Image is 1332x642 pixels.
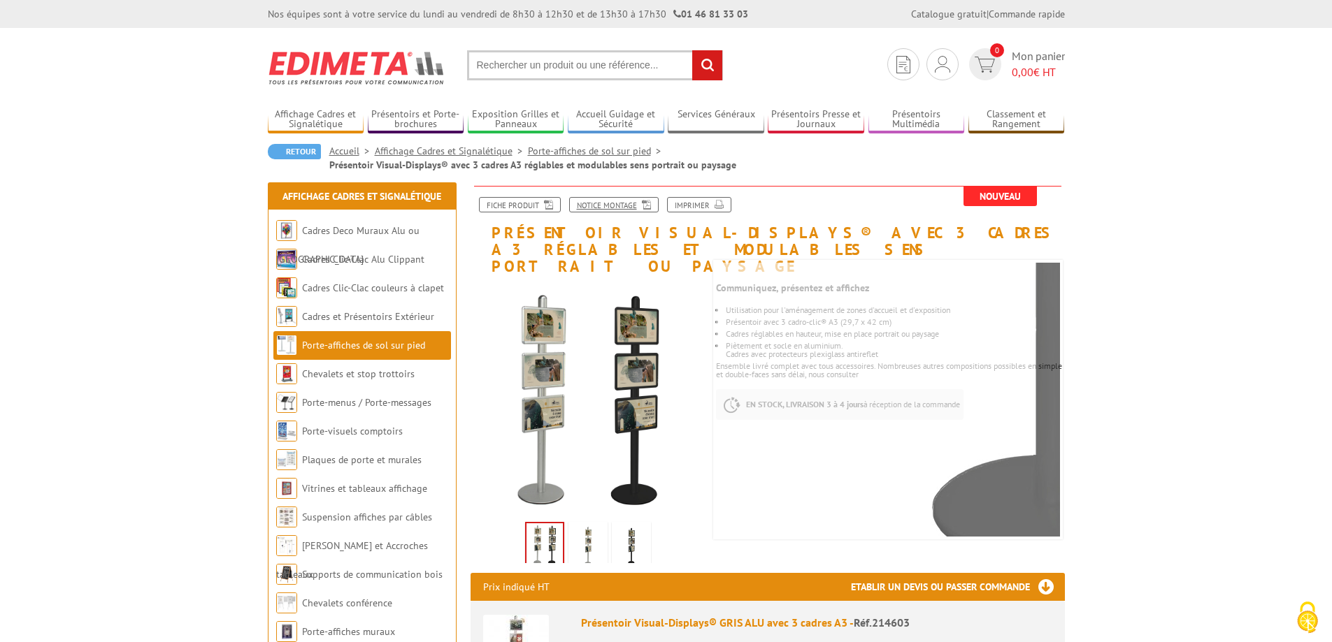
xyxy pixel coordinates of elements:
[854,615,910,629] span: Réf.214603
[527,523,563,567] img: presentoir_visual_displays_avec_3_cadres_a3_reglables_et_modulables_sens_portrait_ou_paysage_2146...
[276,421,297,442] img: Porte-visuels comptoirs
[276,592,297,613] img: Chevalets conférence
[276,539,428,581] a: [PERSON_NAME] et Accroches tableaux
[268,42,446,94] img: Edimeta
[460,186,1075,275] h1: Présentoir Visual-Displays® avec 3 cadres A3 réglables et modulables sens portrait ou paysage
[276,449,297,470] img: Plaques de porte et murales
[990,43,1004,57] span: 0
[302,568,443,581] a: Supports de communication bois
[302,396,431,409] a: Porte-menus / Porte-messages
[911,8,987,20] a: Catalogue gratuit
[329,145,375,157] a: Accueil
[282,190,441,203] a: Affichage Cadres et Signalétique
[276,224,420,265] a: Cadres Deco Muraux Alu ou [GEOGRAPHIC_DATA]
[479,197,561,212] a: Fiche produit
[276,220,297,241] img: Cadres Deco Muraux Alu ou Bois
[471,282,706,518] img: presentoir_visual_displays_avec_3_cadres_a3_reglables_et_modulables_sens_portrait_ou_paysage_2146...
[581,615,1052,631] div: Présentoir Visual-Displays® GRIS ALU avec 3 cadres A3 -
[966,48,1065,80] a: devis rapide 0 Mon panier 0,00€ HT
[896,56,910,73] img: devis rapide
[1012,64,1065,80] span: € HT
[1290,600,1325,635] img: Cookies (fenêtre modale)
[968,108,1065,131] a: Classement et Rangement
[276,392,297,413] img: Porte-menus / Porte-messages
[276,506,297,527] img: Suspension affiches par câbles
[302,253,424,265] a: Cadres Clic-Clac Alu Clippant
[276,363,297,384] img: Chevalets et stop trottoirs
[375,145,528,157] a: Affichage Cadres et Signalétique
[302,282,444,294] a: Cadres Clic-Clac couleurs à clapet
[302,339,425,351] a: Porte-affiches de sol sur pied
[302,310,434,323] a: Cadres et Présentoirs Extérieur
[935,56,950,73] img: devis rapide
[868,108,965,131] a: Présentoirs Multimédia
[851,573,1065,601] h3: Etablir un devis ou passer commande
[276,535,297,556] img: Cimaises et Accroches tableaux
[975,57,995,73] img: devis rapide
[571,525,605,568] img: presentoir_visual_displays_avec_3_cadres_a3_reglables_et_modulables_sens_portrait_ou_paysage_2146...
[692,50,722,80] input: rechercher
[276,621,297,642] img: Porte-affiches muraux
[302,453,422,466] a: Plaques de porte et murales
[483,573,550,601] p: Prix indiqué HT
[468,108,564,131] a: Exposition Grilles et Panneaux
[569,197,659,212] a: Notice Montage
[668,108,764,131] a: Services Généraux
[568,108,664,131] a: Accueil Guidage et Sécurité
[964,187,1037,206] span: Nouveau
[276,277,297,298] img: Cadres Clic-Clac couleurs à clapet
[989,8,1065,20] a: Commande rapide
[276,478,297,499] img: Vitrines et tableaux affichage
[302,425,403,437] a: Porte-visuels comptoirs
[768,108,864,131] a: Présentoirs Presse et Journaux
[302,367,415,380] a: Chevalets et stop trottoirs
[329,158,736,172] li: Présentoir Visual-Displays® avec 3 cadres A3 réglables et modulables sens portrait ou paysage
[1283,594,1332,642] button: Cookies (fenêtre modale)
[276,335,297,356] img: Porte-affiches de sol sur pied
[268,144,321,159] a: Retour
[911,7,1065,21] div: |
[268,108,364,131] a: Affichage Cadres et Signalétique
[1012,48,1065,80] span: Mon panier
[276,306,297,327] img: Cadres et Présentoirs Extérieur
[467,50,723,80] input: Rechercher un produit ou une référence...
[528,145,666,157] a: Porte-affiches de sol sur pied
[302,625,395,638] a: Porte-affiches muraux
[667,197,731,212] a: Imprimer
[302,511,432,523] a: Suspension affiches par câbles
[1012,65,1033,79] span: 0,00
[268,7,748,21] div: Nos équipes sont à votre service du lundi au vendredi de 8h30 à 12h30 et de 13h30 à 17h30
[302,482,427,495] a: Vitrines et tableaux affichage
[368,108,464,131] a: Présentoirs et Porte-brochures
[615,525,648,568] img: presentoir_visual_displays_avec_3_cadres_a3_reglables_et_modulables_sens_portrait_ou_paysage_2146...
[673,8,748,20] strong: 01 46 81 33 03
[302,597,392,609] a: Chevalets conférence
